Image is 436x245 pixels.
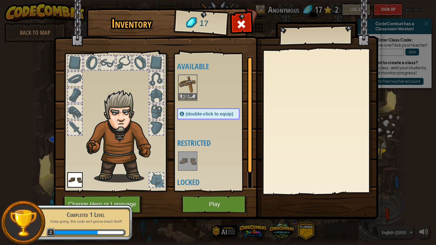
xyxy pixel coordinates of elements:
h1: Inventory [91,17,172,30]
h4: Restricted [177,139,252,147]
p: Keep going, this code ain't gonna teach itself! [45,219,126,224]
span: (double-click to equip) [186,111,233,116]
span: 17 [199,18,209,30]
img: trophy.png [9,208,38,237]
button: Change Hero or Language [63,196,144,213]
button: Equip [179,93,197,100]
img: portrait.png [179,152,197,170]
h4: Locked [177,178,252,186]
span: 2 [47,228,55,237]
img: portrait.png [179,75,197,93]
h4: Available [177,62,252,71]
div: Completed 1 Level [45,210,126,219]
img: portrait.png [67,172,83,188]
button: Play [181,196,248,213]
img: hair_m2.png [83,90,162,182]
